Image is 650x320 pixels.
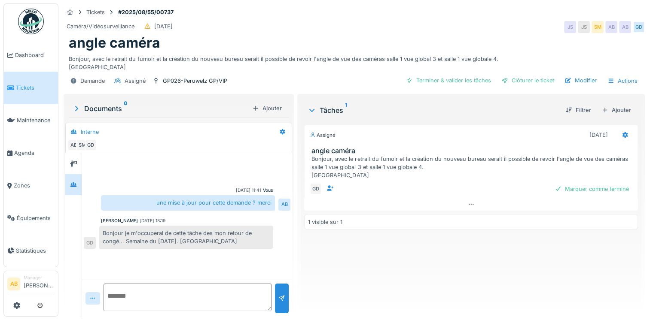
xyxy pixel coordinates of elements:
a: Équipements [4,202,58,234]
div: une mise à jour pour cette demande ? merci [101,195,275,210]
sup: 0 [124,103,128,114]
div: AB [605,21,617,33]
span: Maintenance [17,116,55,124]
div: Vous [263,187,273,193]
span: Statistiques [16,247,55,255]
div: [PERSON_NAME] [101,217,138,224]
div: 1 visible sur 1 [308,218,342,226]
div: AB [619,21,631,33]
div: Demande [80,77,105,85]
sup: 1 [345,105,347,115]
div: Assigné [310,132,336,139]
h3: angle caméra [311,147,634,155]
div: GD [84,237,96,249]
li: [PERSON_NAME] [24,275,55,293]
div: Filtrer [562,104,595,116]
div: Bonjour, avec le retrait du fumoir et la création du nouveau bureau serait il possible de revoir ... [69,51,640,71]
div: JS [578,21,590,33]
div: GD [633,21,645,33]
div: Manager [24,275,55,281]
div: Assigné [125,77,146,85]
a: Zones [4,169,58,202]
div: Marquer comme terminé [551,183,632,195]
div: Tickets [86,8,105,16]
img: Badge_color-CXgf-gQk.svg [18,9,44,34]
div: Modifier [561,75,600,86]
strong: #2025/08/55/00737 [115,8,177,16]
a: Dashboard [4,39,58,72]
div: Documents [72,103,249,114]
span: Zones [14,181,55,190]
div: Bonjour, avec le retrait du fumoir et la création du nouveau bureau serait il possible de revoir ... [311,155,634,180]
span: Équipements [17,214,55,222]
div: Terminer & valider les tâches [403,75,494,86]
div: [DATE] 18:19 [140,217,165,224]
div: [DATE] 11:41 [236,187,261,193]
div: Bonjour je m'occuperai de cette tâche des mon retour de congé... Semaine du [DATE]. [GEOGRAPHIC_D... [99,226,273,249]
li: AB [7,278,20,290]
div: Clôturer le ticket [498,75,558,86]
span: Tickets [16,84,55,92]
div: Actions [604,75,641,87]
div: [DATE] [154,22,173,30]
a: Agenda [4,137,58,169]
span: Dashboard [15,51,55,59]
div: SM [76,139,88,151]
h1: angle caméra [69,35,160,51]
div: JS [564,21,576,33]
a: Maintenance [4,104,58,137]
div: SM [592,21,604,33]
div: Caméra/Vidéosurveillance [67,22,134,30]
div: AB [278,199,290,211]
a: Statistiques [4,234,58,267]
div: [DATE] [589,131,608,139]
div: Tâches [308,105,558,115]
div: GD [85,139,97,151]
div: GP026-Peruwelz GP/VIP [163,77,227,85]
div: GD [310,183,322,195]
div: Ajouter [249,103,285,114]
div: Interne [81,128,99,136]
span: Agenda [14,149,55,157]
a: AB Manager[PERSON_NAME] [7,275,55,295]
div: AB [67,139,79,151]
a: Tickets [4,72,58,104]
div: Ajouter [598,104,635,116]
